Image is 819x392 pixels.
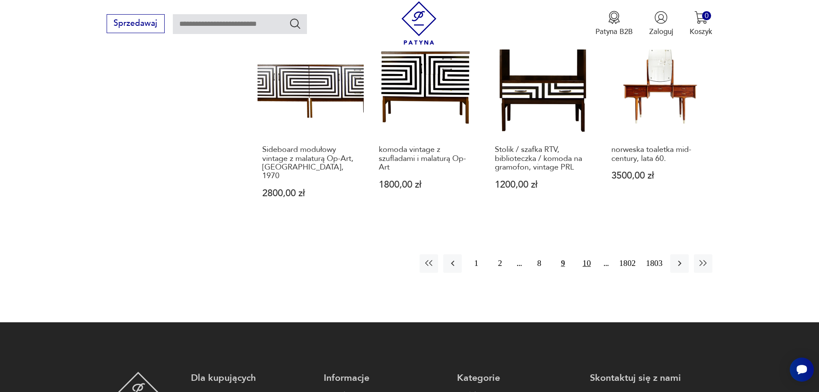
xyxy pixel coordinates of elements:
button: 0Koszyk [690,11,712,37]
p: 2800,00 zł [262,189,359,198]
h3: norweska toaletka mid-century, lata 60. [611,145,708,163]
h3: Stolik / szafka RTV, biblioteczka / komoda na gramofon, vintage PRL [495,145,592,172]
p: Skontaktuj się z nami [590,372,712,384]
p: Dla kupujących [191,372,313,384]
a: norweska toaletka mid-century, lata 60.norweska toaletka mid-century, lata 60.3500,00 zł [607,31,713,218]
p: Koszyk [690,27,712,37]
button: 10 [577,254,596,273]
p: Kategorie [457,372,580,384]
button: 8 [530,254,549,273]
h3: Sideboard modułowy vintage z malaturą Op-Art, [GEOGRAPHIC_DATA], 1970 [262,145,359,181]
button: 9 [554,254,572,273]
p: 3500,00 zł [611,171,708,180]
button: 1 [467,254,485,273]
button: 2 [491,254,509,273]
img: Patyna - sklep z meblami i dekoracjami vintage [397,1,441,45]
button: 1802 [617,254,638,273]
p: Zaloguj [649,27,673,37]
a: Ikona medaluPatyna B2B [595,11,633,37]
button: Sprzedawaj [107,14,165,33]
img: Ikonka użytkownika [654,11,668,24]
p: 1200,00 zł [495,180,592,189]
button: 1803 [644,254,665,273]
img: Ikona koszyka [694,11,708,24]
a: Sprzedawaj [107,21,165,28]
a: Sideboard modułowy vintage z malaturą Op-Art, Polska, 1970Sideboard modułowy vintage z malaturą O... [258,31,364,218]
a: komoda vintage z szufladami i malaturą Op-Artkomoda vintage z szufladami i malaturą Op-Art1800,00 zł [374,31,480,218]
h3: komoda vintage z szufladami i malaturą Op-Art [379,145,475,172]
p: Patyna B2B [595,27,633,37]
p: 1800,00 zł [379,180,475,189]
button: Szukaj [289,17,301,30]
div: 0 [702,11,711,20]
button: Patyna B2B [595,11,633,37]
p: Informacje [324,372,446,384]
a: Stolik / szafka RTV, biblioteczka / komoda na gramofon, vintage PRLStolik / szafka RTV, bibliotec... [490,31,596,218]
img: Ikona medalu [607,11,621,24]
button: Zaloguj [649,11,673,37]
iframe: Smartsupp widget button [790,358,814,382]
